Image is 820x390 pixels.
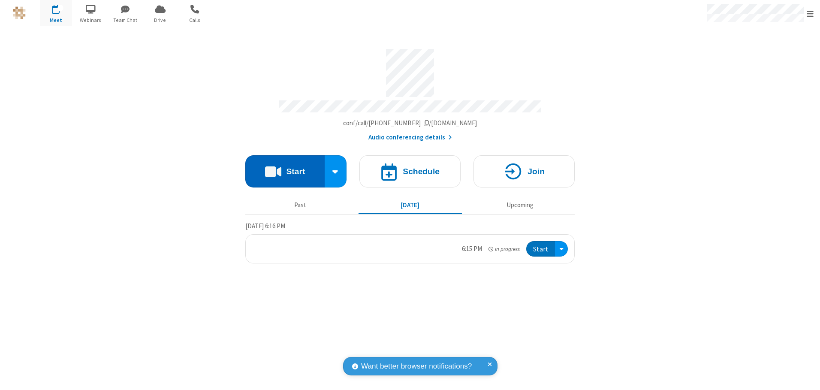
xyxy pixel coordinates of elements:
[144,16,176,24] span: Drive
[343,119,477,127] span: Copy my meeting room link
[109,16,142,24] span: Team Chat
[488,245,520,253] em: in progress
[361,361,472,372] span: Want better browser notifications?
[526,241,555,257] button: Start
[325,155,347,187] div: Start conference options
[468,197,572,213] button: Upcoming
[13,6,26,19] img: QA Selenium DO NOT DELETE OR CHANGE
[555,241,568,257] div: Open menu
[359,155,461,187] button: Schedule
[528,167,545,175] h4: Join
[359,197,462,213] button: [DATE]
[343,118,477,128] button: Copy my meeting room linkCopy my meeting room link
[462,244,482,254] div: 6:15 PM
[58,5,63,11] div: 1
[40,16,72,24] span: Meet
[75,16,107,24] span: Webinars
[245,155,325,187] button: Start
[403,167,440,175] h4: Schedule
[249,197,352,213] button: Past
[245,42,575,142] section: Account details
[179,16,211,24] span: Calls
[368,133,452,142] button: Audio conferencing details
[286,167,305,175] h4: Start
[245,222,285,230] span: [DATE] 6:16 PM
[245,221,575,264] section: Today's Meetings
[473,155,575,187] button: Join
